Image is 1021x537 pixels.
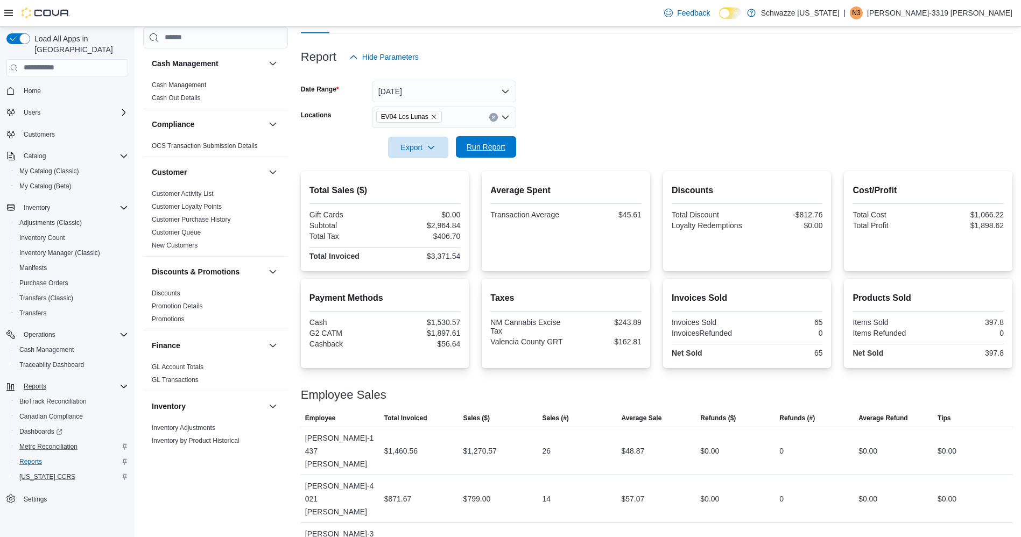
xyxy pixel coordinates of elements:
[501,113,510,122] button: Open list of options
[309,252,360,260] strong: Total Invoiced
[660,2,714,24] a: Feedback
[938,444,956,457] div: $0.00
[931,318,1004,327] div: 397.8
[19,328,128,341] span: Operations
[456,136,516,158] button: Run Report
[24,87,41,95] span: Home
[309,232,383,241] div: Total Tax
[15,277,73,289] a: Purchase Orders
[11,409,132,424] button: Canadian Compliance
[152,423,215,432] span: Inventory Adjustments
[11,439,132,454] button: Metrc Reconciliation
[568,337,642,346] div: $162.81
[309,221,383,230] div: Subtotal
[15,395,91,408] a: BioTrack Reconciliation
[22,8,70,18] img: Cova
[143,187,288,256] div: Customer
[19,328,60,341] button: Operations
[19,150,128,162] span: Catalog
[621,492,644,505] div: $57.07
[11,357,132,372] button: Traceabilty Dashboard
[749,221,822,230] div: $0.00
[309,340,383,348] div: Cashback
[858,492,877,505] div: $0.00
[749,210,822,219] div: -$812.76
[266,166,279,179] button: Customer
[11,394,132,409] button: BioTrack Reconciliation
[24,330,55,339] span: Operations
[11,230,132,245] button: Inventory Count
[2,149,132,164] button: Catalog
[672,221,745,230] div: Loyalty Redemptions
[543,492,551,505] div: 14
[301,475,380,522] div: [PERSON_NAME]-4021 [PERSON_NAME]
[152,302,203,310] a: Promotion Details
[152,289,180,297] a: Discounts
[431,114,437,120] button: Remove EV04 Los Lunas from selection in this group
[467,142,505,152] span: Run Report
[266,118,279,131] button: Compliance
[362,52,419,62] span: Hide Parameters
[11,469,132,484] button: [US_STATE] CCRS
[24,203,50,212] span: Inventory
[19,493,51,506] a: Settings
[301,111,332,119] label: Locations
[850,6,863,19] div: Noe-3319 Gonzales
[24,382,46,391] span: Reports
[152,142,258,150] a: OCS Transaction Submission Details
[152,189,214,198] span: Customer Activity List
[152,289,180,298] span: Discounts
[672,210,745,219] div: Total Discount
[152,401,186,412] h3: Inventory
[19,492,128,505] span: Settings
[19,380,51,393] button: Reports
[15,292,128,305] span: Transfers (Classic)
[672,292,823,305] h2: Invoices Sold
[15,410,87,423] a: Canadian Compliance
[301,427,380,475] div: [PERSON_NAME]-1437 [PERSON_NAME]
[152,229,201,236] a: Customer Queue
[490,337,564,346] div: Valencia County GRT
[152,241,198,250] span: New Customers
[19,457,42,466] span: Reports
[152,302,203,310] span: Promotion Details
[19,201,54,214] button: Inventory
[19,294,73,302] span: Transfers (Classic)
[24,152,46,160] span: Catalog
[301,85,339,94] label: Date Range
[152,436,240,445] span: Inventory by Product Historical
[463,492,491,505] div: $799.00
[11,179,132,194] button: My Catalog (Beta)
[621,444,644,457] div: $48.87
[152,81,206,89] span: Cash Management
[152,266,264,277] button: Discounts & Promotions
[2,200,132,215] button: Inventory
[2,126,132,142] button: Customers
[384,414,427,422] span: Total Invoiced
[490,318,564,335] div: NM Cannabis Excise Tax
[309,210,383,219] div: Gift Cards
[11,260,132,275] button: Manifests
[15,231,128,244] span: Inventory Count
[19,218,82,227] span: Adjustments (Classic)
[843,6,846,19] p: |
[15,246,128,259] span: Inventory Manager (Classic)
[6,79,128,535] nav: Complex example
[700,492,719,505] div: $0.00
[11,164,132,179] button: My Catalog (Classic)
[30,33,128,55] span: Load All Apps in [GEOGRAPHIC_DATA]
[2,327,132,342] button: Operations
[490,210,564,219] div: Transaction Average
[19,397,87,406] span: BioTrack Reconciliation
[19,128,59,141] a: Customers
[152,167,264,178] button: Customer
[11,245,132,260] button: Inventory Manager (Classic)
[152,94,201,102] a: Cash Out Details
[384,444,418,457] div: $1,460.56
[490,292,642,305] h2: Taxes
[143,287,288,330] div: Discounts & Promotions
[19,427,62,436] span: Dashboards
[152,215,231,224] span: Customer Purchase History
